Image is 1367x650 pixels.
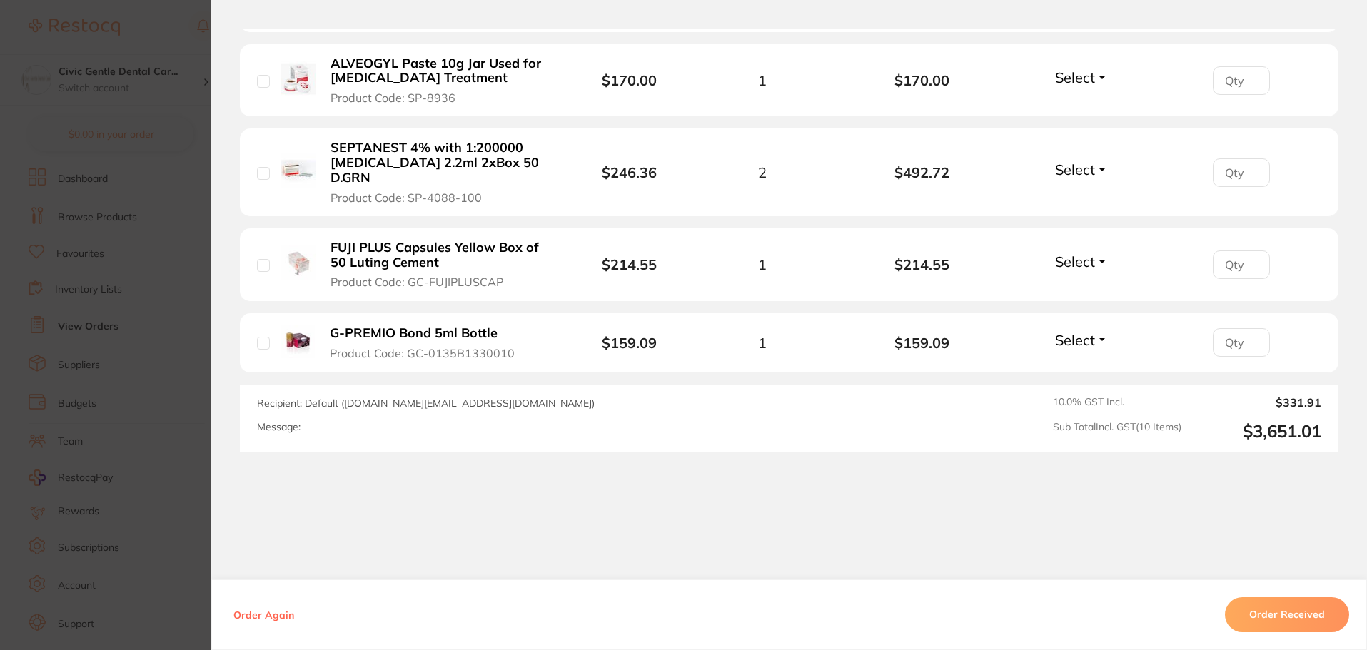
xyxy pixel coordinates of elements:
span: Product Code: GC-0135B1330010 [330,347,515,360]
b: $492.72 [842,164,1002,181]
img: FUJI PLUS Capsules Yellow Box of 50 Luting Cement [281,245,316,280]
span: Select [1055,68,1095,86]
b: G-PREMIO Bond 5ml Bottle [330,326,498,341]
span: 1 [758,72,767,88]
input: Qty [1213,250,1270,279]
span: Select [1055,253,1095,270]
b: $159.09 [602,334,657,352]
b: $246.36 [602,163,657,181]
img: ALVEOGYL Paste 10g Jar Used for Dry Socket Treatment [281,61,316,96]
b: $170.00 [602,71,657,89]
label: Message: [257,421,301,433]
button: Select [1051,68,1112,86]
button: ALVEOGYL Paste 10g Jar Used for [MEDICAL_DATA] Treatment Product Code: SP-8936 [326,56,555,106]
button: Order Received [1225,598,1349,632]
button: G-PREMIO Bond 5ml Bottle Product Code: GC-0135B1330010 [326,325,530,360]
img: SEPTANEST 4% with 1:200000 adrenalin 2.2ml 2xBox 50 D.GRN [281,153,316,188]
span: Sub Total Incl. GST ( 10 Items) [1053,421,1181,442]
b: FUJI PLUS Capsules Yellow Box of 50 Luting Cement [331,240,551,270]
button: FUJI PLUS Capsules Yellow Box of 50 Luting Cement Product Code: GC-FUJIPLUSCAP [326,240,555,290]
span: Product Code: SP-8936 [331,91,455,104]
span: 2 [758,164,767,181]
span: Recipient: Default ( [DOMAIN_NAME][EMAIL_ADDRESS][DOMAIN_NAME] ) [257,397,595,410]
b: $170.00 [842,72,1002,88]
span: Product Code: GC-FUJIPLUSCAP [331,275,503,288]
span: Product Code: SP-4088-100 [331,191,482,204]
input: Qty [1213,158,1270,187]
b: $214.55 [602,255,657,273]
output: $331.91 [1193,396,1321,409]
b: ALVEOGYL Paste 10g Jar Used for [MEDICAL_DATA] Treatment [331,56,551,86]
img: G-PREMIO Bond 5ml Bottle [281,325,315,359]
span: 1 [758,256,767,273]
span: Select [1055,161,1095,178]
button: Select [1051,331,1112,349]
b: $159.09 [842,335,1002,351]
button: Select [1051,161,1112,178]
span: Select [1055,331,1095,349]
output: $3,651.01 [1193,421,1321,442]
span: 10.0 % GST Incl. [1053,396,1181,409]
b: $214.55 [842,256,1002,273]
button: SEPTANEST 4% with 1:200000 [MEDICAL_DATA] 2.2ml 2xBox 50 D.GRN Product Code: SP-4088-100 [326,140,555,204]
span: 1 [758,335,767,351]
button: Order Again [229,609,298,621]
input: Qty [1213,328,1270,357]
b: SEPTANEST 4% with 1:200000 [MEDICAL_DATA] 2.2ml 2xBox 50 D.GRN [331,141,551,185]
input: Qty [1213,66,1270,95]
button: Select [1051,253,1112,270]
